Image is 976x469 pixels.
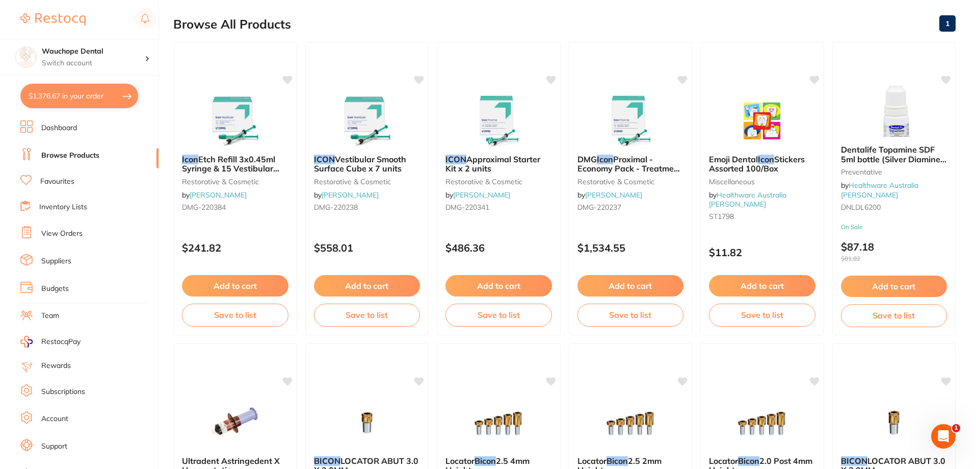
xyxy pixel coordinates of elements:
[445,154,466,164] em: ICON
[709,155,815,174] b: Emoji Dental Icon Stickers Assorted 100/Box
[841,181,918,199] span: by
[577,154,597,164] span: DMG
[41,361,71,371] a: Rewards
[445,456,474,466] span: Locator
[597,95,664,146] img: DMG Icon Proximal - Economy Pack - Treatment Units, 7-Pack
[709,178,815,186] small: Miscellaneous
[841,276,947,297] button: Add to cart
[20,13,86,26] img: Restocq Logo
[182,155,288,174] b: Icon Etch Refill 3x0.45ml Syringe & 15 Vestibular tips
[190,190,247,200] a: [PERSON_NAME]
[314,178,420,186] small: restorative & cosmetic
[40,177,74,187] a: Favourites
[182,154,198,164] em: Icon
[841,304,947,327] button: Save to list
[709,304,815,326] button: Save to list
[42,58,145,68] p: Switch account
[465,397,532,448] img: Locator Bicon 2.5 4mm Height
[322,190,379,200] a: [PERSON_NAME]
[41,387,85,397] a: Subscriptions
[577,304,684,326] button: Save to list
[334,95,400,146] img: ICON Vestibular Smooth Surface Cube x 7 units
[577,154,682,183] span: Proximal - Economy Pack - Treatment Units, 7-Pack
[729,397,795,448] img: Locator Bicon 2.0 Post 4mm Height
[709,456,738,466] span: Locator
[465,95,532,146] img: ICON Approximal Starter Kit x 2 units
[445,155,552,174] b: ICON Approximal Starter Kit x 2 units
[314,155,420,174] b: ICON Vestibular Smooth Surface Cube x 7 units
[41,151,99,161] a: Browse Products
[314,190,379,200] span: by
[20,336,33,348] img: RestocqPay
[314,154,335,164] em: ICON
[841,181,918,199] a: Healthware Australia [PERSON_NAME]
[931,424,956,449] iframe: Intercom live chat
[42,46,145,57] h4: Wauchope Dental
[16,47,36,67] img: Wauchope Dental
[182,178,288,186] small: restorative & cosmetic
[182,242,288,254] p: $241.82
[577,190,642,200] span: by
[952,424,960,432] span: 1
[577,456,606,466] span: Locator
[474,456,496,466] em: Bicon
[39,202,87,212] a: Inventory Lists
[182,190,247,200] span: by
[709,190,786,209] a: Healthware Australia [PERSON_NAME]
[841,224,947,231] small: On Sale
[597,154,613,164] em: Icon
[453,190,510,200] a: [PERSON_NAME]
[445,178,552,186] small: restorative & cosmetic
[577,178,684,186] small: restorative & cosmetic
[445,203,489,212] span: DMG-220341
[841,456,867,466] em: BICON
[314,154,406,174] span: Vestibular Smooth Surface Cube x 7 units
[861,86,927,137] img: Dentalife Topamine SDF 5ml bottle (Silver Diamine Fluoride Complex, Silver ion 25% w/v)
[314,275,420,297] button: Add to cart
[577,242,684,254] p: $1,534.55
[841,145,947,164] b: Dentalife Topamine SDF 5ml bottle (Silver Diamine Fluoride Complex, Silver ion 25% w/v)
[445,242,552,254] p: $486.36
[41,311,59,321] a: Team
[173,17,291,32] h2: Browse All Products
[841,144,946,183] span: Dentalife Topamine SDF 5ml bottle (Silver Diamine Fluoride Complex, Silver
[20,336,81,348] a: RestocqPay
[445,154,540,174] span: Approximal Starter Kit x 2 units
[314,203,358,212] span: DMG-220238
[41,229,83,239] a: View Orders
[841,241,947,262] p: $87.18
[20,84,138,108] button: $1,376.67 in your order
[841,255,947,262] span: $81.82
[41,414,68,424] a: Account
[841,203,881,212] span: DNLDL6200
[445,190,510,200] span: by
[41,337,81,347] span: RestocqPay
[939,13,956,34] a: 1
[841,168,947,176] small: Preventative
[709,212,734,221] span: ST1798
[709,275,815,297] button: Add to cart
[41,441,67,452] a: Support
[202,397,268,448] img: Ultradent Astringedent X Haemostatic - 12.7% Iron Solution - 30ml IndiSpense Syringe
[445,275,552,297] button: Add to cart
[182,275,288,297] button: Add to cart
[577,275,684,297] button: Add to cart
[314,242,420,254] p: $558.01
[202,95,268,146] img: Icon Etch Refill 3x0.45ml Syringe & 15 Vestibular tips
[41,284,69,294] a: Budgets
[597,397,664,448] img: Locator Bicon 2.5 2mm Height
[577,203,621,212] span: DMG-220237
[182,203,226,212] span: DMG-220384
[729,95,795,146] img: Emoji Dental Icon Stickers Assorted 100/Box
[758,154,774,164] em: Icon
[182,154,279,183] span: Etch Refill 3x0.45ml Syringe & 15 Vestibular tips
[314,456,340,466] em: BICON
[314,304,420,326] button: Save to list
[41,256,71,266] a: Suppliers
[20,8,86,31] a: Restocq Logo
[709,190,786,209] span: by
[606,456,628,466] em: Bicon
[709,246,815,258] p: $11.82
[41,123,77,133] a: Dashboard
[709,154,758,164] span: Emoji Dental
